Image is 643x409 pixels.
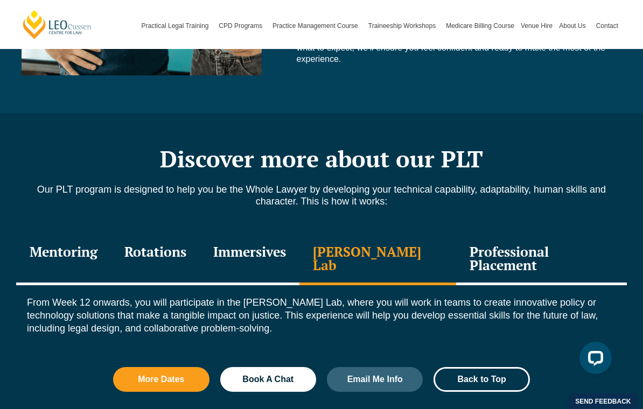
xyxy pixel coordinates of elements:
span: More Dates [138,375,184,383]
a: [PERSON_NAME] Centre for Law [22,9,93,39]
a: Venue Hire [518,2,556,48]
a: Contact [593,2,621,48]
a: Medicare Billing Course [443,2,518,48]
a: Book A Chat [220,366,316,391]
a: Email Me Info [327,366,423,391]
a: CPD Programs [215,2,269,48]
div: [PERSON_NAME] Lab [299,234,456,285]
div: Professional Placement [456,234,627,285]
span: Email Me Info [347,375,403,383]
div: Rotations [111,234,200,285]
span: Back to Top [457,375,506,383]
iframe: LiveChat chat widget [571,337,616,382]
p: Our PLT program is designed to help you be the Whole Lawyer by developing your technical capabili... [16,183,627,207]
a: Back to Top [434,366,529,391]
div: Immersives [200,234,299,285]
a: About Us [556,2,592,48]
p: From Week 12 onwards, you will participate in the [PERSON_NAME] Lab, where you will work in teams... [27,295,616,334]
span: Book A Chat [242,375,293,383]
a: More Dates [113,366,209,391]
a: Practice Management Course [269,2,365,48]
a: Traineeship Workshops [365,2,443,48]
a: Practical Legal Training [138,2,216,48]
div: Mentoring [16,234,111,285]
h2: Discover more about our PLT [16,145,627,172]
